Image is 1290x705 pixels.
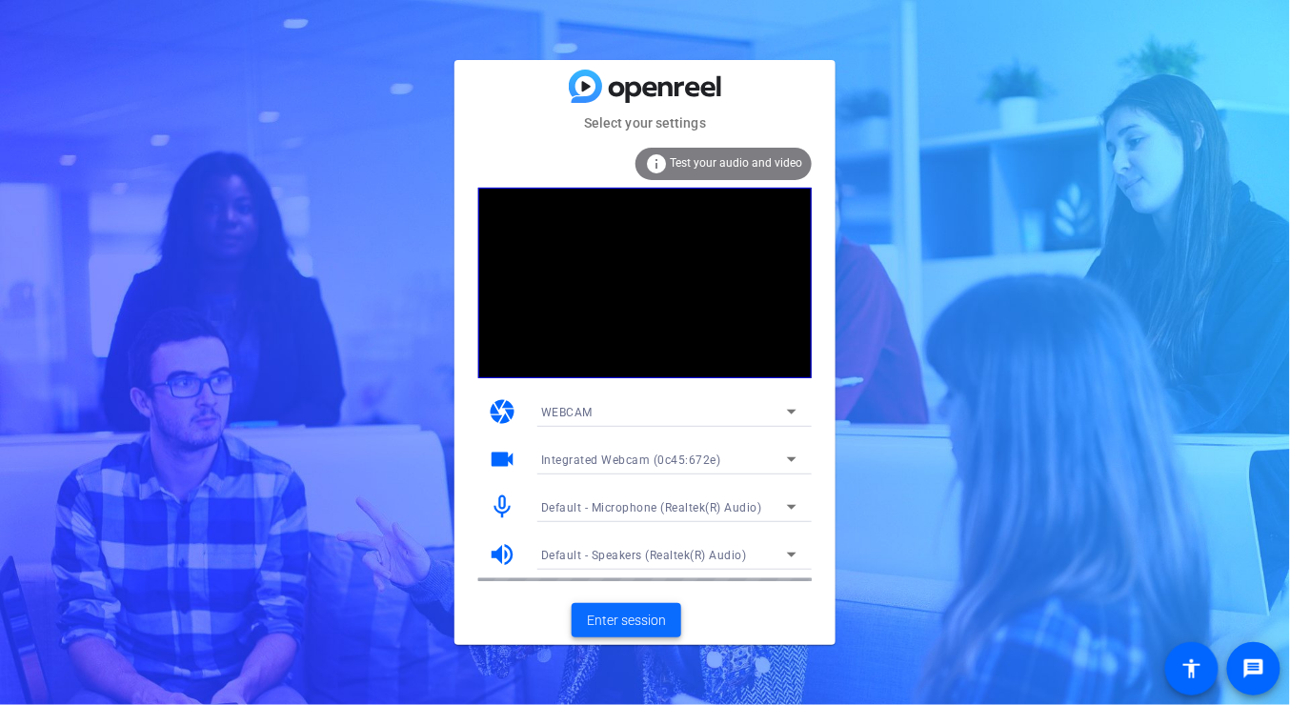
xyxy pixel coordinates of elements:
[541,406,593,419] span: WEBCAM
[488,540,516,569] mat-icon: volume_up
[541,501,762,514] span: Default - Microphone (Realtek(R) Audio)
[454,112,836,133] mat-card-subtitle: Select your settings
[572,603,681,637] button: Enter session
[541,453,721,467] span: Integrated Webcam (0c45:672e)
[569,70,721,103] img: blue-gradient.svg
[1180,657,1203,680] mat-icon: accessibility
[1242,657,1265,680] mat-icon: message
[645,152,668,175] mat-icon: info
[670,156,802,170] span: Test your audio and video
[541,549,747,562] span: Default - Speakers (Realtek(R) Audio)
[488,493,516,521] mat-icon: mic_none
[587,611,666,631] span: Enter session
[488,445,516,473] mat-icon: videocam
[488,397,516,426] mat-icon: camera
